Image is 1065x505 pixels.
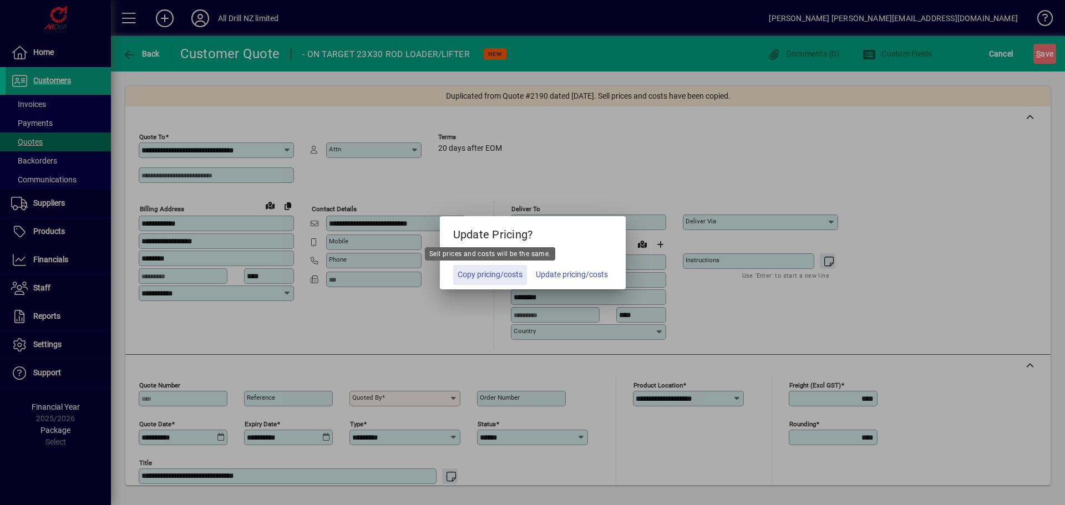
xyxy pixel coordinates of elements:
span: Copy pricing/costs [458,269,523,280]
h5: Update Pricing? [440,216,626,248]
div: Sell prices and costs will be the same. [425,247,555,261]
span: Update pricing/costs [536,269,608,280]
button: Update pricing/costs [531,265,612,285]
button: Copy pricing/costs [453,265,527,285]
